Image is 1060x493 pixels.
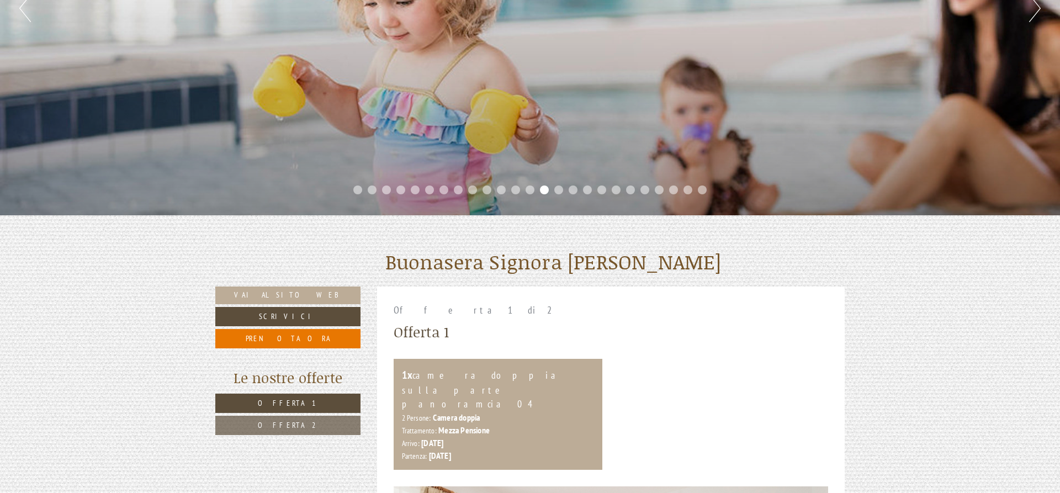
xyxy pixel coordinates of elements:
[402,438,420,448] small: Arrivo:
[402,451,427,461] small: Partenza:
[258,420,318,430] span: Offerta 2
[402,367,595,411] div: camera doppia sulla parte panoramcia 04
[402,368,412,382] b: 1x
[385,251,722,273] h1: Buonasera Signora [PERSON_NAME]
[429,450,451,461] b: [DATE]
[394,304,559,316] span: Offerta 1 di 2
[421,437,443,448] b: [DATE]
[402,413,431,423] small: 2 Persone:
[215,329,361,348] a: Prenota ora
[433,412,480,423] b: Camera doppia
[258,398,318,408] span: Offerta 1
[215,368,361,388] div: Le nostre offerte
[215,287,361,304] a: Vai al sito web
[394,322,449,342] div: Offerta 1
[438,425,490,436] b: Mezza Pensione
[402,426,437,436] small: Trattamento:
[215,307,361,326] a: Scrivici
